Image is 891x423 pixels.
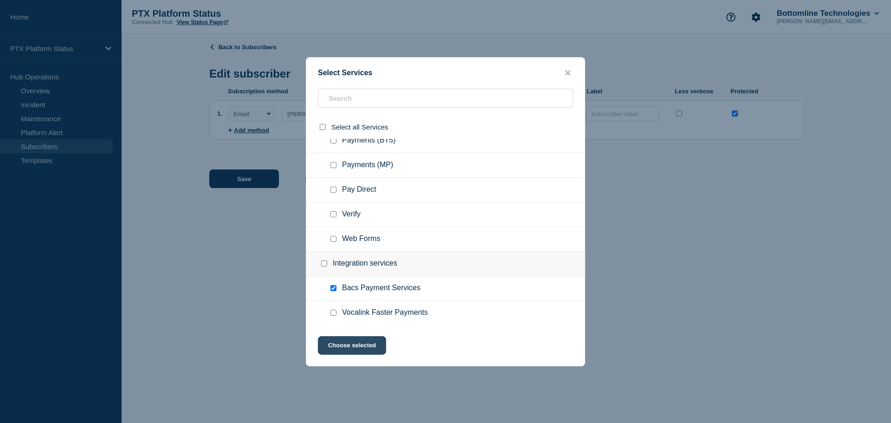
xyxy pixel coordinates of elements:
span: Pay Direct [342,185,376,195]
input: select all checkbox [320,124,326,130]
button: close button [562,69,573,78]
input: Payments (MP) checkbox [330,162,336,168]
span: Payments (MP) [342,161,393,170]
button: Choose selected [318,336,386,355]
span: Payments (BT5) [342,136,396,145]
div: Integration services [306,252,585,276]
span: Verify [342,210,361,219]
span: Web Forms [342,234,380,244]
input: Web Forms checkbox [330,236,336,242]
input: Search [318,89,573,108]
div: Select Services [306,69,585,78]
span: Bacs Payment Services [342,284,420,293]
span: Vocalink Faster Payments [342,308,428,318]
input: Vocalink Faster Payments checkbox [330,310,336,316]
input: Pay Direct checkbox [330,187,336,193]
input: Verify checkbox [330,211,336,217]
input: Integration services checkbox [321,260,327,267]
span: Select all Services [331,123,388,131]
input: Payments (BT5) checkbox [330,137,336,143]
input: Bacs Payment Services checkbox [330,285,336,291]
